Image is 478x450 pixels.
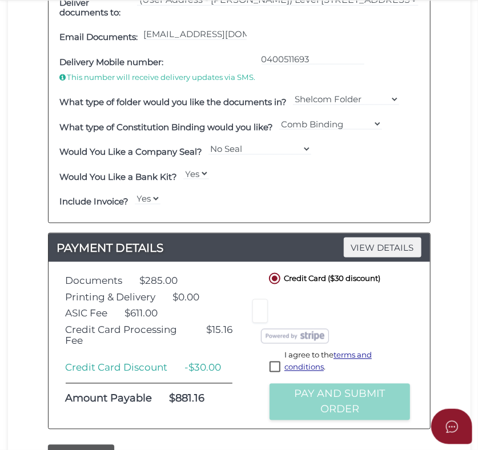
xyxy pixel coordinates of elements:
[49,239,430,257] a: PAYMENT DETAILSVIEW DETAILS
[57,363,176,373] div: Credit Card Discount
[161,393,214,405] div: $881.16
[270,349,409,364] label: I agree to the .
[261,329,329,344] img: stripe.png
[131,276,187,287] div: $285.00
[57,325,198,346] div: Credit Card Processing Fee
[57,393,161,405] div: Amount Payable
[176,363,230,373] div: -$30.00
[57,308,117,319] div: ASIC Fee
[164,292,208,303] div: $0.00
[60,196,129,207] b: Include Invoice?
[49,239,430,257] h4: PAYMENT DETAILS
[344,238,421,258] span: VIEW DETAILS
[57,292,164,303] div: Printing & Delivery
[198,325,241,346] div: $15.16
[57,276,131,287] div: Documents
[60,97,287,107] b: What type of folder would you like the documents in?
[60,122,274,132] b: What type of Constitution Binding would you like?
[267,271,380,285] label: Credit Card ($30 discount)
[60,31,138,42] b: Email Documents:
[270,384,409,420] button: Pay and Submit Order
[60,146,203,157] b: Would You Like a Company Seal?
[117,308,167,319] div: $611.00
[431,409,472,444] button: Open asap
[262,53,364,65] input: Please enter a valid 10-digit phone number
[60,57,164,67] b: Delivery Mobile number:
[60,171,178,182] b: Would You Like a Bank Kit?
[60,72,256,83] p: This number will receive delivery updates via SMS.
